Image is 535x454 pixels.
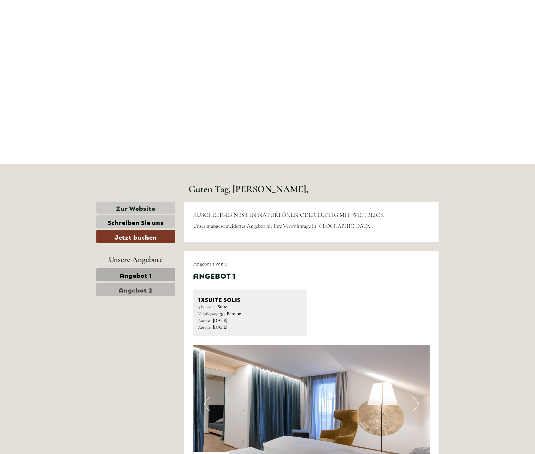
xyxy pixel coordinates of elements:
[193,260,227,267] span: Angebot 1 von 2
[213,324,228,330] b: [DATE]
[213,317,228,324] b: [DATE]
[119,271,152,279] span: Angebot 1
[198,325,212,330] small: Abreise:
[413,397,419,412] button: Next
[198,311,219,316] small: Verpflegung:
[218,304,228,310] b: Suite
[198,318,212,323] small: Anreise:
[193,211,384,219] span: KUSCHELIGES NEST IN NATURTÖNEN ODER LUFTIG MIT WEITBLICK
[119,285,153,294] span: Angebot 2
[193,222,373,229] span: Unser maßgeschneidertes Angebot für Ihre Verwöhntage in [GEOGRAPHIC_DATA]:
[5,16,88,35] div: Guten Tag, wie können wir Ihnen helfen?
[204,397,210,412] button: Previous
[193,270,236,281] div: Angebot 1
[189,184,309,194] h1: Guten Tag, [PERSON_NAME],
[198,304,217,309] small: 4 Personen:
[96,254,175,265] div: Unsere Angebote
[195,156,237,169] button: Senden
[9,29,85,33] small: 06:24
[220,311,242,317] b: 3/4 Pension
[96,202,175,214] a: Zur Website
[96,215,175,229] a: Schreiben Sie uns
[9,17,85,22] div: [GEOGRAPHIC_DATA]
[198,295,205,303] b: 1x
[96,230,175,243] a: Jetzt buchen
[107,5,129,15] div: [DATE]
[198,295,302,303] div: SUITE SOLIS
